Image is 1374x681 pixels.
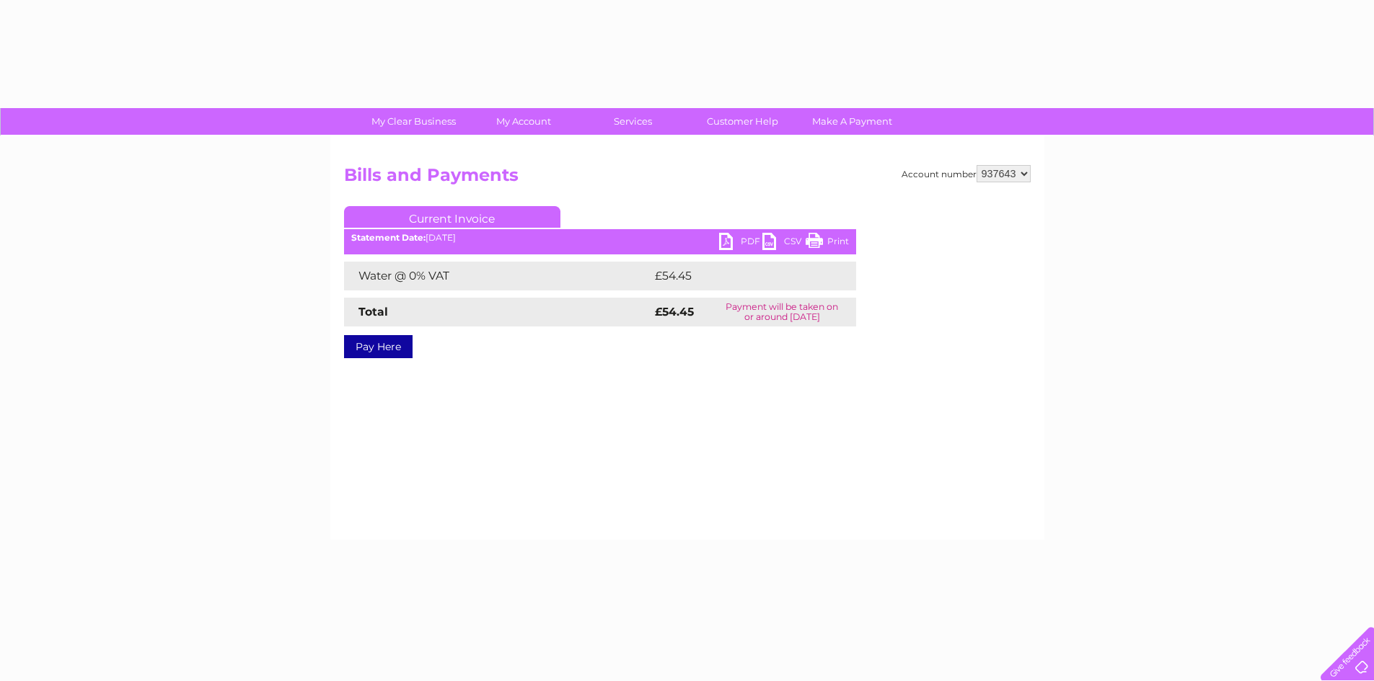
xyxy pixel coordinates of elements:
[344,335,413,358] a: Pay Here
[683,108,802,135] a: Customer Help
[793,108,912,135] a: Make A Payment
[344,165,1031,192] h2: Bills and Payments
[719,233,762,254] a: PDF
[354,108,473,135] a: My Clear Business
[358,305,388,319] strong: Total
[464,108,583,135] a: My Account
[351,232,426,243] b: Statement Date:
[344,262,651,290] td: Water @ 0% VAT
[651,262,827,290] td: £54.45
[344,206,560,228] a: Current Invoice
[762,233,806,254] a: CSV
[573,108,692,135] a: Services
[344,233,856,243] div: [DATE]
[655,305,694,319] strong: £54.45
[902,165,1031,182] div: Account number
[708,298,856,326] td: Payment will be taken on or around [DATE]
[806,233,849,254] a: Print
